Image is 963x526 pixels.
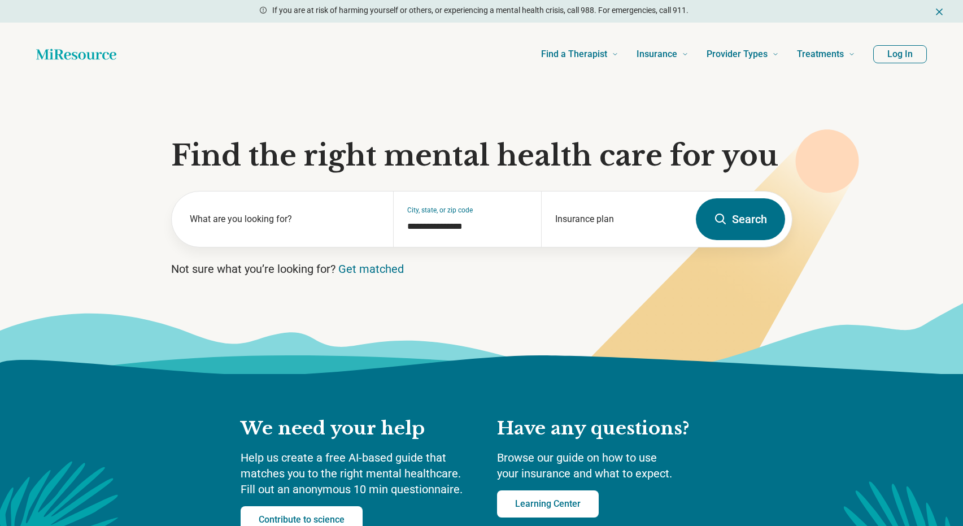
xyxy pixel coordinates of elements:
[338,262,404,276] a: Get matched
[541,32,618,77] a: Find a Therapist
[637,46,677,62] span: Insurance
[171,139,792,173] h1: Find the right mental health care for you
[241,417,474,441] h2: We need your help
[934,5,945,18] button: Dismiss
[696,198,785,240] button: Search
[541,46,607,62] span: Find a Therapist
[497,490,599,518] a: Learning Center
[171,261,792,277] p: Not sure what you’re looking for?
[272,5,689,16] p: If you are at risk of harming yourself or others, or experiencing a mental health crisis, call 98...
[797,32,855,77] a: Treatments
[707,46,768,62] span: Provider Types
[190,212,380,226] label: What are you looking for?
[707,32,779,77] a: Provider Types
[797,46,844,62] span: Treatments
[497,417,723,441] h2: Have any questions?
[873,45,927,63] button: Log In
[497,450,723,481] p: Browse our guide on how to use your insurance and what to expect.
[637,32,689,77] a: Insurance
[241,450,474,497] p: Help us create a free AI-based guide that matches you to the right mental healthcare. Fill out an...
[36,43,116,66] a: Home page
